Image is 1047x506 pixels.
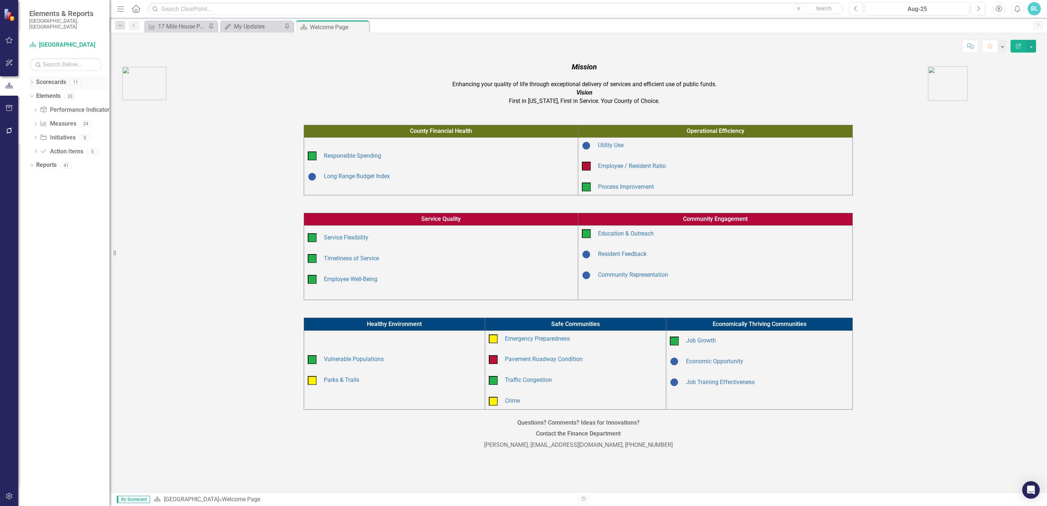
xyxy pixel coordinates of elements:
a: Elements [36,92,61,100]
button: BL [1028,2,1041,15]
a: Service Flexibility [324,234,368,241]
img: AA%20logo.png [928,66,967,101]
img: On Target [308,275,317,284]
div: My Updates [234,22,282,31]
a: 17 Mile House Programming [146,22,206,31]
span: Community Engagement [683,215,748,222]
div: Aug-25 [867,5,967,14]
img: Baselining [308,172,317,181]
img: On Target [308,152,317,160]
div: Open Intercom Messenger [1022,481,1040,499]
a: Action Items [40,147,83,156]
a: Long Range Budget Index [324,173,390,180]
img: On Target [670,337,679,345]
div: 11 [70,79,81,85]
img: Baselining [670,357,679,366]
a: Process Improvement [598,183,654,190]
input: Search Below... [29,58,102,71]
span: By Scorecard [117,496,150,503]
img: On Target [489,376,498,385]
a: Economic Opportunity [686,358,743,365]
a: Traffic Congestion [505,376,552,383]
a: Reports [36,161,57,169]
span: County Financial Health [410,127,472,134]
em: Vision [576,89,592,96]
input: Search ClearPoint... [148,3,844,15]
img: Baselining [582,141,591,150]
img: On Target [582,229,591,238]
button: Aug-25 [865,2,970,15]
a: Vulnerable Populations [324,356,384,363]
button: Search [805,4,842,14]
a: Responsible Spending [324,152,381,159]
div: Welcome Page [310,23,367,32]
img: Baselining [670,378,679,387]
a: Performance Indicators [40,106,112,114]
img: AC_Logo.png [122,67,166,100]
a: Community Representation [598,271,668,278]
span: Economically Thriving Communities [713,321,806,327]
a: Pavement Roadway Condition [505,356,583,363]
img: On Target [308,233,317,242]
img: Caution [489,397,498,406]
a: Education & Outreach [598,230,654,237]
img: On Target [308,355,317,364]
a: Measures [40,120,76,128]
div: » [154,495,573,504]
a: [GEOGRAPHIC_DATA] [164,496,219,503]
div: 41 [60,162,72,168]
a: Initiatives [40,134,75,142]
a: Timeliness of Service [324,255,379,262]
div: 0 [79,134,91,141]
div: 0 [87,148,99,154]
a: Parks & Trails [324,376,359,383]
strong: Contact the Finance Department [536,430,621,437]
span: Healthy Environment [367,321,422,327]
span: Service Quality [421,215,461,222]
img: Baselining [582,250,591,259]
img: Baselining [582,271,591,280]
div: Welcome Page [222,496,260,503]
a: Job Training Effectiveness [686,379,755,386]
a: Employee / Resident Ratio [598,162,666,169]
span: Operational Efficiency [687,127,744,134]
a: Resident Feedback [598,250,647,257]
a: [GEOGRAPHIC_DATA] [29,41,102,49]
a: Crime [505,397,520,404]
a: Utility Use [598,142,624,149]
td: Enhancing your quality of life through exceptional delivery of services and efficient use of publ... [242,60,926,107]
img: Below Plan [582,162,591,170]
small: [GEOGRAPHIC_DATA], [GEOGRAPHIC_DATA] [29,18,102,30]
strong: Questions? Comments? Ideas for Innovations? [517,419,640,426]
em: Mission [572,62,597,71]
div: 33 [64,93,76,99]
a: Job Growth [686,337,716,344]
img: Caution [308,376,317,385]
img: Below Plan [489,355,498,364]
span: Safe Communities [551,321,600,327]
div: 24 [80,121,92,127]
span: Elements & Reports [29,9,102,18]
p: [PERSON_NAME], [EMAIL_ADDRESS][DOMAIN_NAME], [PHONE_NUMBER] [120,440,1036,449]
a: My Updates [222,22,282,31]
span: Search [816,5,832,11]
a: Scorecards [36,78,66,87]
img: Caution [489,334,498,343]
img: On Target [308,254,317,263]
a: Emergency Preparedness [505,335,570,342]
img: On Target [582,183,591,191]
div: 17 Mile House Programming [158,22,206,31]
img: ClearPoint Strategy [4,8,16,21]
a: Employee Well-Being [324,276,377,283]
